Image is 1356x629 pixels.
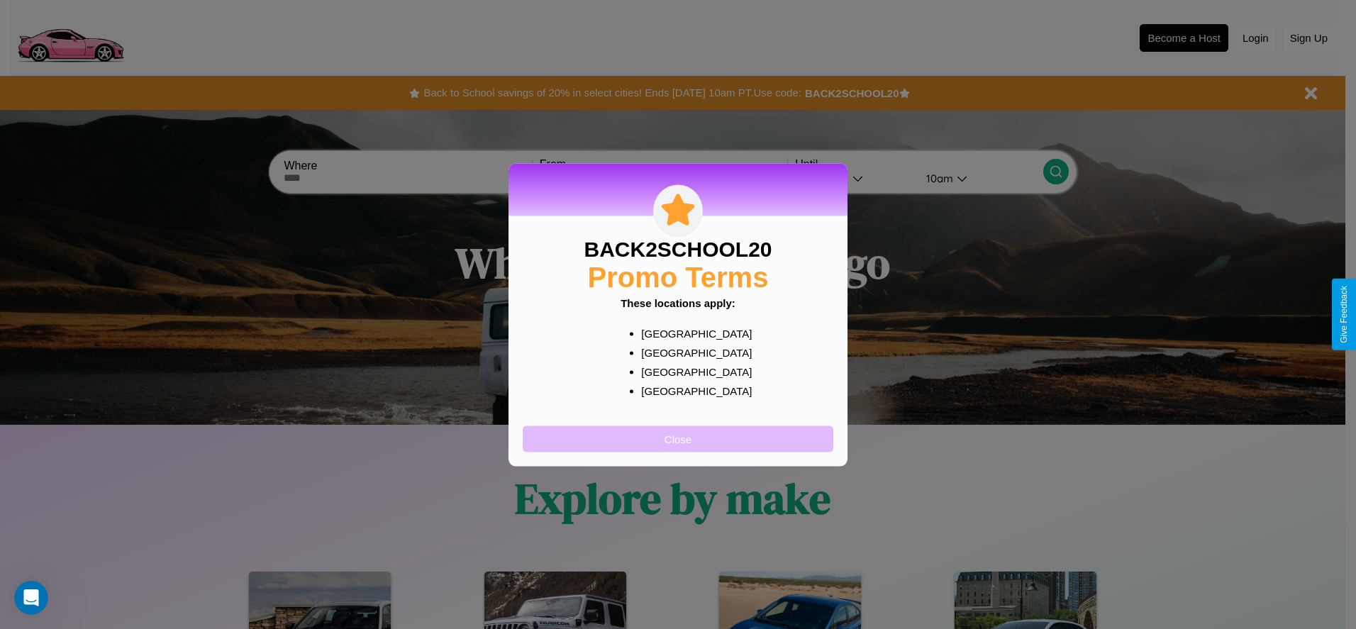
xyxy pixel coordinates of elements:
p: [GEOGRAPHIC_DATA] [641,323,743,343]
div: Give Feedback [1339,286,1349,343]
p: [GEOGRAPHIC_DATA] [641,343,743,362]
button: Close [523,425,833,452]
b: These locations apply: [621,296,735,308]
p: [GEOGRAPHIC_DATA] [641,362,743,381]
h3: BACK2SCHOOL20 [584,237,772,261]
h2: Promo Terms [588,261,769,293]
p: [GEOGRAPHIC_DATA] [641,381,743,400]
iframe: Intercom live chat [14,581,48,615]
